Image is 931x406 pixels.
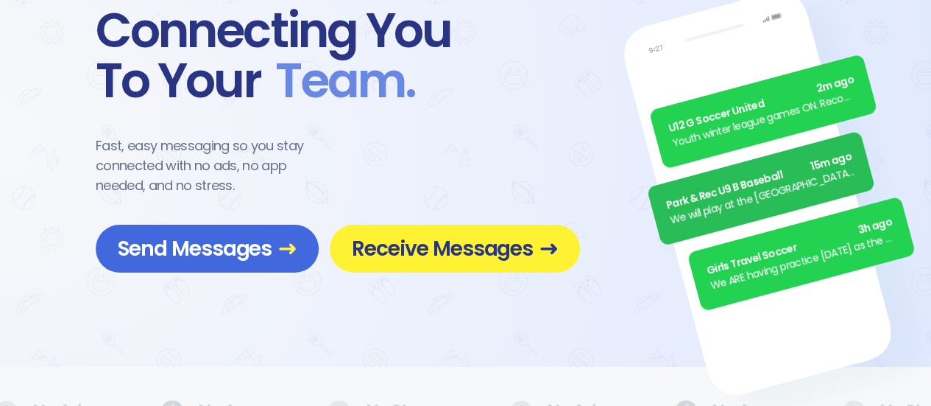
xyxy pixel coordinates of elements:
[668,164,857,228] div: We will play at the [GEOGRAPHIC_DATA]. Wear white, be at the field by 5pm.
[665,149,854,214] div: Park & Rec U9 B Baseball
[671,87,860,152] div: Youth winter league games ON. Recommend running shoes/sneakers for players as option for footwear.
[667,72,856,137] div: U12 G Soccer United
[709,229,898,294] div: We ARE having practice [DATE] as the sun is finally out.
[856,214,893,239] span: 3h ago
[96,6,580,106] div: Connecting You To Your
[96,225,319,273] a: Send Messages
[330,225,580,273] a: Receive Messages
[352,236,558,262] span: Receive Messages
[118,236,297,262] span: Send Messages
[261,56,415,106] span: Team .
[96,136,331,195] div: Fast, easy messaging so you stay connected with no ads, no app needed, and no stress.
[705,214,894,279] div: Girls Travel Soccer
[809,149,853,175] span: 15m ago
[815,72,856,97] span: 2m ago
